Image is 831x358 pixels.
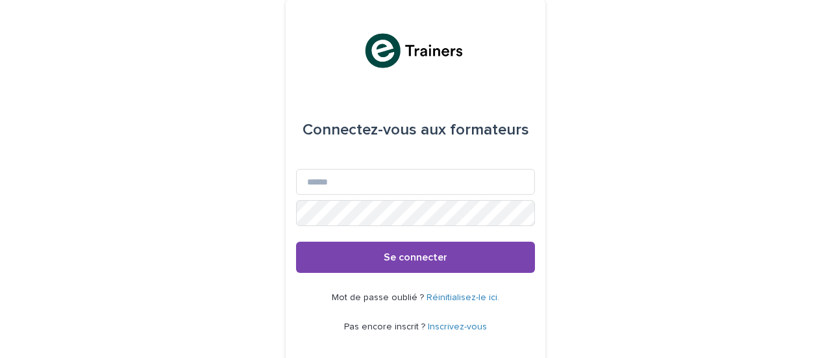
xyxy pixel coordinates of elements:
button: Se connecter [296,242,535,273]
a: Inscrivez-vous [428,322,487,331]
font: Connectez-vous aux [303,122,446,138]
font: formateurs [450,122,529,138]
font: Mot de passe oublié ? [332,293,424,302]
font: Pas encore inscrit ? [344,322,425,331]
font: Se connecter [384,252,447,262]
img: K0CqGN7SDeD6s4JG8KQk [362,31,469,70]
a: Réinitialisez-le ici. [427,293,499,302]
